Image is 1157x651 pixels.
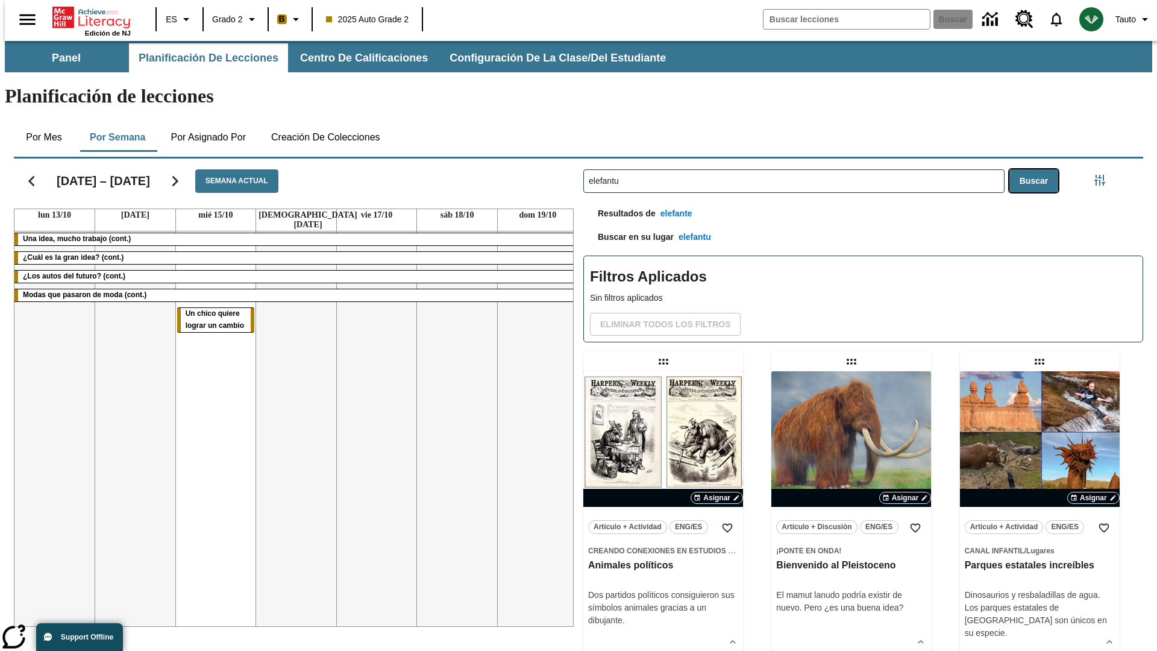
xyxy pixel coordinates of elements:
button: Support Offline [36,623,123,651]
span: Artículo + Discusión [782,521,851,533]
h1: Planificación de lecciones [5,85,1152,107]
button: Planificación de lecciones [129,43,288,72]
button: Panel [6,43,127,72]
span: / [1024,547,1026,555]
span: ¿Cuál es la gran idea? (cont.) [23,253,124,262]
span: Panel [52,51,81,65]
img: avatar image [1079,7,1103,31]
a: 19 de octubre de 2025 [517,209,559,221]
div: Lección arrastrable: Bienvenido al Pleistoceno [842,352,861,371]
span: Asignar [892,492,919,503]
div: ¿Cuál es la gran idea? (cont.) [14,252,578,264]
a: 17 de octubre de 2025 [359,209,395,221]
button: Abrir el menú lateral [10,2,45,37]
button: Artículo + Discusión [776,520,857,534]
div: El mamut lanudo podría existir de nuevo. Pero ¿es una buena idea? [776,589,926,614]
div: Dos partidos políticos consiguieron sus símbolos animales gracias a un dibujante. [588,589,738,627]
span: Modas que pasaron de moda (cont.) [23,291,146,299]
h3: Bienvenido al Pleistoceno [776,559,926,572]
span: Una idea, mucho trabajo (cont.) [23,234,131,243]
a: 15 de octubre de 2025 [196,209,235,221]
span: ENG/ES [1052,521,1079,533]
span: Grado 2 [212,13,243,26]
button: Ver más [724,633,742,651]
h2: [DATE] – [DATE] [57,174,150,188]
button: Añadir a mis Favoritas [716,517,738,539]
a: Portada [52,5,131,30]
span: Asignar [1080,492,1107,503]
button: Añadir a mis Favoritas [1093,517,1115,539]
button: Escoja un nuevo avatar [1072,4,1111,35]
div: Subbarra de navegación [5,43,677,72]
p: Sin filtros aplicados [590,292,1137,304]
button: Asignar Elegir fechas [879,492,932,504]
button: Añadir a mis Favoritas [905,517,926,539]
a: Centro de información [975,3,1008,36]
button: Seguir [160,166,190,197]
span: Un chico quiere lograr un cambio [186,309,244,330]
button: Perfil/Configuración [1111,8,1157,30]
span: Artículo + Actividad [594,521,662,533]
button: Por asignado por [161,123,256,152]
span: ¿Los autos del futuro? (cont.) [23,272,125,280]
span: B [279,11,285,27]
input: Buscar campo [763,10,930,29]
button: Boost El color de la clase es anaranjado claro. Cambiar el color de la clase. [272,8,308,30]
div: Portada [52,4,131,37]
div: ¿Los autos del futuro? (cont.) [14,271,578,283]
button: Por mes [14,123,74,152]
span: Tema: Canal Infantil/Lugares [965,544,1115,557]
button: Regresar [16,166,47,197]
span: Lugares [1026,547,1055,555]
button: Grado: Grado 2, Elige un grado [207,8,264,30]
a: 14 de octubre de 2025 [119,209,152,221]
button: Semana actual [195,169,278,193]
a: 13 de octubre de 2025 [36,209,74,221]
button: Artículo + Actividad [965,520,1044,534]
span: ENG/ES [865,521,892,533]
button: Ver más [912,633,930,651]
span: Tema: ¡Ponte en onda!/null [776,544,926,557]
span: Asignar [703,492,730,503]
div: Lección arrastrable: Animales políticos [654,352,673,371]
div: Modas que pasaron de moda (cont.) [14,289,578,301]
h3: Parques estatales increíbles [965,559,1115,572]
a: 18 de octubre de 2025 [438,209,477,221]
span: 2025 Auto Grade 2 [326,13,409,26]
h2: Filtros Aplicados [590,262,1137,292]
span: Configuración de la clase/del estudiante [450,51,666,65]
p: Buscar en su lugar [583,231,674,250]
span: Planificación de lecciones [139,51,278,65]
span: Tema: Creando conexiones en Estudios Sociales/Historia de Estados Unidos I [588,544,738,557]
div: Una idea, mucho trabajo (cont.) [14,233,578,245]
button: Artículo + Actividad [588,520,667,534]
span: Support Offline [61,633,113,641]
button: Creación de colecciones [262,123,390,152]
p: Resultados de [583,207,656,226]
a: 16 de octubre de 2025 [256,209,360,231]
span: Edición de NJ [85,30,131,37]
span: ES [166,13,177,26]
button: Por semana [80,123,155,152]
span: Centro de calificaciones [300,51,428,65]
span: Creando conexiones en Estudios Sociales [588,547,765,555]
div: Un chico quiere lograr un cambio [177,308,255,332]
span: Tauto [1115,13,1136,26]
button: Asignar Elegir fechas [1067,492,1120,504]
span: Canal Infantil [965,547,1024,555]
input: Buscar lecciones [584,170,1004,192]
span: ¡Ponte en onda! [776,547,841,555]
div: Dinosaurios y resbaladillas de agua. Los parques estatales de [GEOGRAPHIC_DATA] son únicos en su ... [965,589,1115,640]
div: Subbarra de navegación [5,41,1152,72]
span: Artículo + Actividad [970,521,1038,533]
button: ENG/ES [860,520,898,534]
button: elefante [656,203,697,225]
h3: Animales políticos [588,559,738,572]
div: Lección arrastrable: Parques estatales increíbles [1030,352,1049,371]
button: ENG/ES [669,520,708,534]
button: ENG/ES [1046,520,1084,534]
a: Centro de recursos, Se abrirá en una pestaña nueva. [1008,3,1041,36]
button: Configuración de la clase/del estudiante [440,43,676,72]
button: elefantu [674,226,716,248]
button: Ver más [1100,633,1118,651]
